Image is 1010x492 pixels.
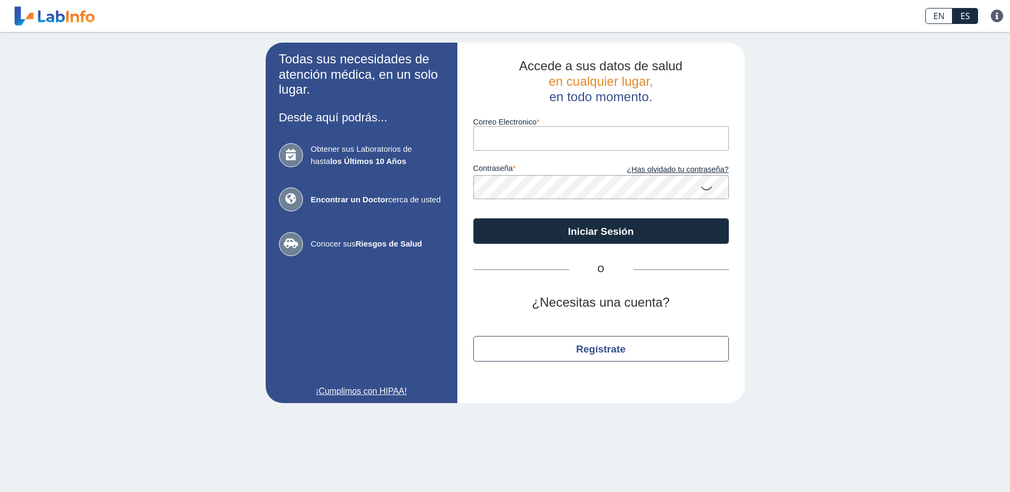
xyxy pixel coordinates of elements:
[311,195,389,204] b: Encontrar un Doctor
[311,143,444,167] span: Obtener sus Laboratorios de hasta
[473,295,729,310] h2: ¿Necesitas una cuenta?
[473,164,601,176] label: contraseña
[356,239,422,248] b: Riesgos de Salud
[279,385,444,398] a: ¡Cumplimos con HIPAA!
[311,194,444,206] span: cerca de usted
[952,8,978,24] a: ES
[279,111,444,124] h3: Desde aquí podrás...
[915,450,998,480] iframe: Help widget launcher
[519,59,683,73] span: Accede a sus datos de salud
[473,118,729,126] label: Correo Electronico
[330,157,406,166] b: los Últimos 10 Años
[601,164,729,176] a: ¿Has olvidado tu contraseña?
[311,238,444,250] span: Conocer sus
[473,218,729,244] button: Iniciar Sesión
[925,8,952,24] a: EN
[473,336,729,362] button: Regístrate
[279,52,444,97] h2: Todas sus necesidades de atención médica, en un solo lugar.
[548,74,653,88] span: en cualquier lugar,
[549,89,652,104] span: en todo momento.
[569,263,633,276] span: O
